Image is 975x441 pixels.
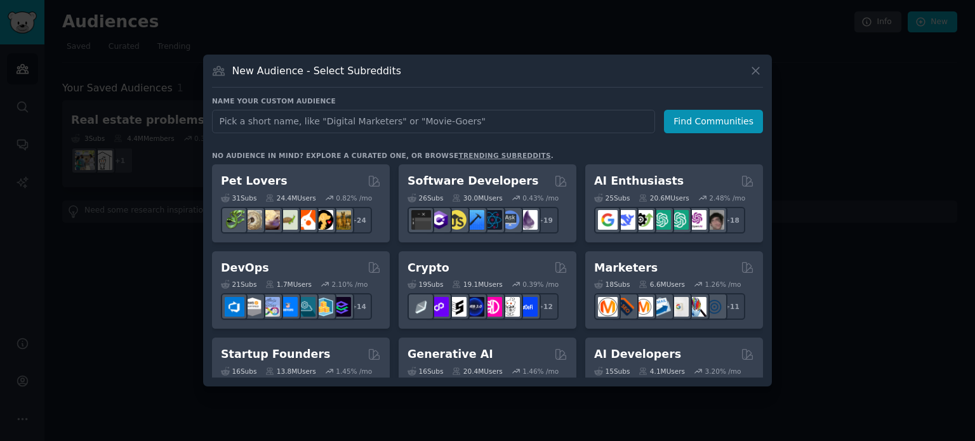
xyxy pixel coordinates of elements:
[669,297,689,317] img: googleads
[260,210,280,230] img: leopardgeckos
[408,260,449,276] h2: Crypto
[242,297,262,317] img: AWS_Certified_Experts
[408,346,493,362] h2: Generative AI
[331,297,351,317] img: PlatformEngineers
[260,297,280,317] img: Docker_DevOps
[594,280,630,289] div: 18 Sub s
[225,210,244,230] img: herpetology
[278,297,298,317] img: DevOpsLinks
[314,297,333,317] img: aws_cdk
[719,293,745,320] div: + 11
[408,173,538,189] h2: Software Developers
[331,210,351,230] img: dogbreed
[639,194,689,202] div: 20.6M Users
[221,260,269,276] h2: DevOps
[500,210,520,230] img: AskComputerScience
[522,194,559,202] div: 0.43 % /mo
[429,210,449,230] img: csharp
[336,194,372,202] div: 0.82 % /mo
[212,96,763,105] h3: Name your custom audience
[594,367,630,376] div: 15 Sub s
[408,367,443,376] div: 16 Sub s
[465,210,484,230] img: iOSProgramming
[594,346,681,362] h2: AI Developers
[709,194,745,202] div: 2.48 % /mo
[225,297,244,317] img: azuredevops
[452,367,502,376] div: 20.4M Users
[221,280,256,289] div: 21 Sub s
[518,210,538,230] img: elixir
[705,297,724,317] img: OnlineMarketing
[212,151,554,160] div: No audience in mind? Explore a curated one, or browse .
[705,210,724,230] img: ArtificalIntelligence
[598,210,618,230] img: GoogleGeminiAI
[242,210,262,230] img: ballpython
[465,297,484,317] img: web3
[719,207,745,234] div: + 18
[265,367,315,376] div: 13.8M Users
[452,194,502,202] div: 30.0M Users
[482,297,502,317] img: defiblockchain
[408,194,443,202] div: 26 Sub s
[296,297,315,317] img: platformengineering
[221,173,288,189] h2: Pet Lovers
[639,280,685,289] div: 6.6M Users
[447,297,467,317] img: ethstaker
[518,297,538,317] img: defi_
[482,210,502,230] img: reactnative
[221,346,330,362] h2: Startup Founders
[651,210,671,230] img: chatgpt_promptDesign
[408,280,443,289] div: 19 Sub s
[594,173,684,189] h2: AI Enthusiasts
[616,297,635,317] img: bigseo
[705,367,741,376] div: 3.20 % /mo
[639,367,685,376] div: 4.1M Users
[265,280,312,289] div: 1.7M Users
[532,293,559,320] div: + 12
[314,210,333,230] img: PetAdvice
[532,207,559,234] div: + 19
[429,297,449,317] img: 0xPolygon
[411,297,431,317] img: ethfinance
[687,210,706,230] img: OpenAIDev
[265,194,315,202] div: 24.4M Users
[345,293,372,320] div: + 14
[221,367,256,376] div: 16 Sub s
[687,297,706,317] img: MarketingResearch
[522,367,559,376] div: 1.46 % /mo
[705,280,741,289] div: 1.26 % /mo
[221,194,256,202] div: 31 Sub s
[669,210,689,230] img: chatgpt_prompts_
[336,367,372,376] div: 1.45 % /mo
[458,152,550,159] a: trending subreddits
[332,280,368,289] div: 2.10 % /mo
[651,297,671,317] img: Emailmarketing
[232,64,401,77] h3: New Audience - Select Subreddits
[664,110,763,133] button: Find Communities
[633,210,653,230] img: AItoolsCatalog
[296,210,315,230] img: cockatiel
[594,260,658,276] h2: Marketers
[500,297,520,317] img: CryptoNews
[411,210,431,230] img: software
[345,207,372,234] div: + 24
[278,210,298,230] img: turtle
[522,280,559,289] div: 0.39 % /mo
[594,194,630,202] div: 25 Sub s
[633,297,653,317] img: AskMarketing
[616,210,635,230] img: DeepSeek
[212,110,655,133] input: Pick a short name, like "Digital Marketers" or "Movie-Goers"
[452,280,502,289] div: 19.1M Users
[447,210,467,230] img: learnjavascript
[598,297,618,317] img: content_marketing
